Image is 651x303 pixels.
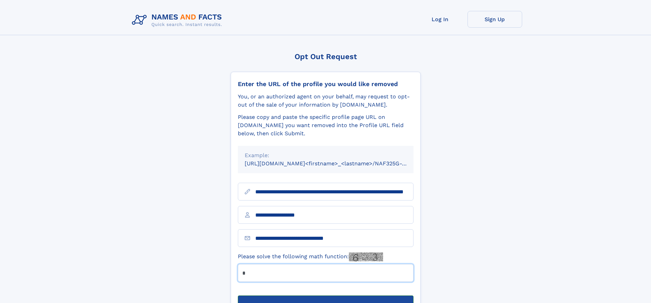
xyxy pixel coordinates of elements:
div: Enter the URL of the profile you would like removed [238,80,413,88]
small: [URL][DOMAIN_NAME]<firstname>_<lastname>/NAF325G-xxxxxxxx [245,160,426,167]
label: Please solve the following math function: [238,252,383,261]
img: Logo Names and Facts [129,11,228,29]
div: Please copy and paste the specific profile page URL on [DOMAIN_NAME] you want removed into the Pr... [238,113,413,138]
div: Opt Out Request [231,52,421,61]
a: Sign Up [467,11,522,28]
a: Log In [413,11,467,28]
div: You, or an authorized agent on your behalf, may request to opt-out of the sale of your informatio... [238,93,413,109]
div: Example: [245,151,407,160]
